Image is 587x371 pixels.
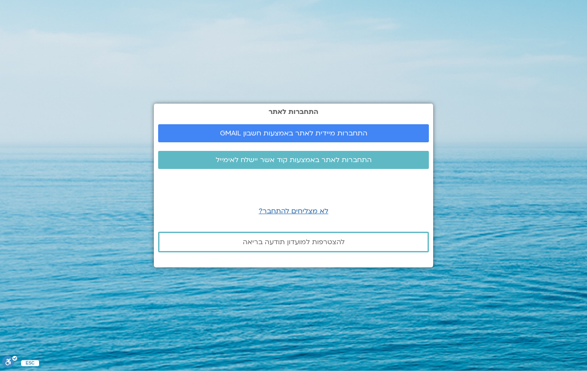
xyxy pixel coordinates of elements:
a: התחברות לאתר באמצעות קוד אשר יישלח לאימייל [158,151,429,169]
a: להצטרפות למועדון תודעה בריאה [158,232,429,252]
a: התחברות מיידית לאתר באמצעות חשבון GMAIL [158,124,429,142]
span: התחברות מיידית לאתר באמצעות חשבון GMAIL [220,129,367,137]
span: להצטרפות למועדון תודעה בריאה [243,238,345,246]
span: התחברות לאתר באמצעות קוד אשר יישלח לאימייל [216,156,372,164]
a: לא מצליחים להתחבר? [259,206,328,216]
h2: התחברות לאתר [158,108,429,116]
